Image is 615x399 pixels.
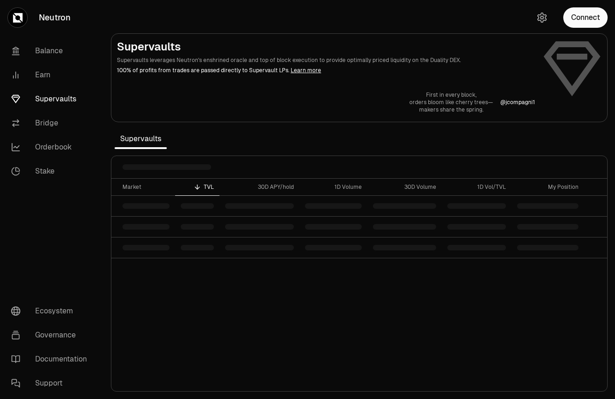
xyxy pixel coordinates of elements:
[4,135,100,159] a: Orderbook
[4,159,100,183] a: Stake
[117,56,535,64] p: Supervaults leverages Neutron's enshrined oracle and top of block execution to provide optimally ...
[409,91,493,113] a: First in every block,orders bloom like cherry trees—makers share the spring.
[517,183,578,191] div: My Position
[4,111,100,135] a: Bridge
[117,39,535,54] h2: Supervaults
[373,183,436,191] div: 30D Volume
[4,347,100,371] a: Documentation
[4,63,100,87] a: Earn
[409,99,493,106] p: orders bloom like cherry trees—
[305,183,362,191] div: 1D Volume
[225,183,294,191] div: 30D APY/hold
[291,67,321,74] a: Learn more
[181,183,213,191] div: TVL
[122,183,170,191] div: Market
[409,91,493,99] p: First in every block,
[500,99,535,106] p: @ jcompagni1
[4,371,100,395] a: Support
[563,7,608,28] button: Connect
[409,106,493,113] p: makers share the spring.
[4,87,100,111] a: Supervaults
[117,66,535,75] p: 100% of profits from trades are passed directly to Supervault LPs.
[115,130,167,148] span: Supervaults
[447,183,506,191] div: 1D Vol/TVL
[4,299,100,323] a: Ecosystem
[4,39,100,63] a: Balance
[500,99,535,106] a: @jcompagni1
[4,323,100,347] a: Governance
